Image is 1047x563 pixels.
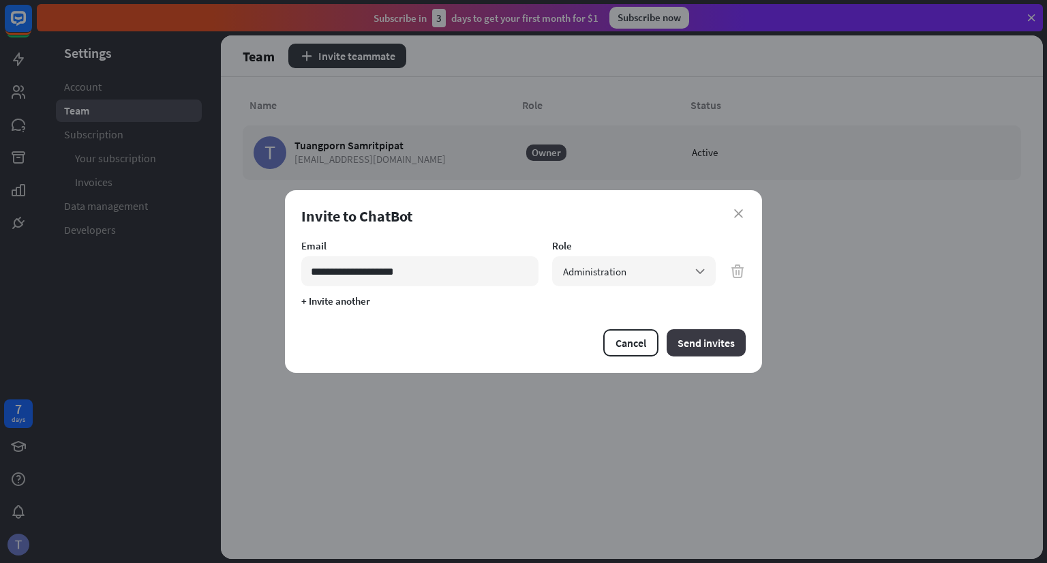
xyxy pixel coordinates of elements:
[667,329,746,356] button: Send invites
[301,294,370,307] button: + Invite another
[603,329,658,356] button: Cancel
[734,209,743,218] i: close
[563,265,626,278] span: Administration
[301,239,538,252] div: Email
[693,264,708,279] i: arrow_down
[301,207,746,226] div: Invite to ChatBot
[11,5,52,46] button: Open LiveChat chat widget
[552,239,716,252] div: Role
